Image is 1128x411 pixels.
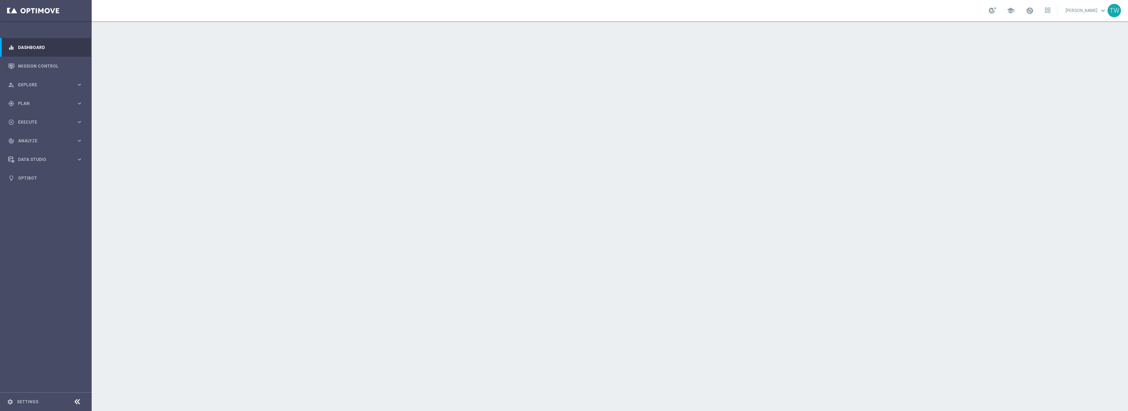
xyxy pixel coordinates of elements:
span: Explore [18,83,76,87]
div: Analyze [8,138,76,144]
div: Dashboard [8,38,83,57]
a: Optibot [18,169,83,187]
button: Data Studio keyboard_arrow_right [8,157,83,162]
a: [PERSON_NAME]keyboard_arrow_down [1065,5,1108,16]
button: Mission Control [8,63,83,69]
button: lightbulb Optibot [8,175,83,181]
button: play_circle_outline Execute keyboard_arrow_right [8,119,83,125]
button: gps_fixed Plan keyboard_arrow_right [8,101,83,106]
div: Data Studio [8,156,76,163]
span: Analyze [18,139,76,143]
a: Dashboard [18,38,83,57]
button: equalizer Dashboard [8,45,83,50]
span: school [1007,7,1014,14]
button: track_changes Analyze keyboard_arrow_right [8,138,83,144]
div: Plan [8,100,76,107]
i: keyboard_arrow_right [76,81,83,88]
i: track_changes [8,138,14,144]
a: Mission Control [18,57,83,75]
span: Execute [18,120,76,124]
i: play_circle_outline [8,119,14,125]
span: Plan [18,101,76,106]
div: Execute [8,119,76,125]
i: keyboard_arrow_right [76,137,83,144]
a: Settings [17,400,38,404]
i: lightbulb [8,175,14,181]
i: person_search [8,82,14,88]
i: keyboard_arrow_right [76,100,83,107]
span: Data Studio [18,157,76,162]
button: person_search Explore keyboard_arrow_right [8,82,83,88]
span: keyboard_arrow_down [1099,7,1107,14]
i: keyboard_arrow_right [76,119,83,125]
div: Mission Control [8,57,83,75]
i: keyboard_arrow_right [76,156,83,163]
div: TW [1108,4,1121,17]
i: equalizer [8,44,14,51]
div: Explore [8,82,76,88]
i: settings [7,399,13,405]
i: gps_fixed [8,100,14,107]
div: Optibot [8,169,83,187]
